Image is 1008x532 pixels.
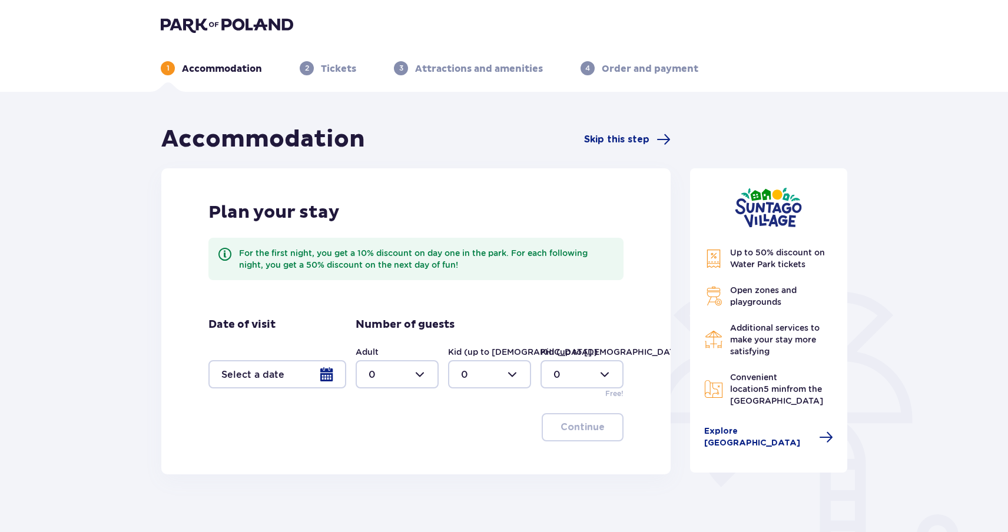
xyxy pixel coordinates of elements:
[448,346,598,358] label: Kid (up to [DEMOGRAPHIC_DATA].)
[584,132,671,147] a: Skip this step
[584,133,649,146] span: Skip this step
[415,62,543,75] p: Attractions and amenities
[321,62,356,75] p: Tickets
[239,247,614,271] div: For the first night, you get a 10% discount on day one in the park. For each following night, you...
[704,380,723,398] img: Map Icon
[605,388,624,399] p: Free!
[730,285,797,307] span: Open zones and playgrounds
[585,63,590,74] p: 4
[561,421,605,434] p: Continue
[704,249,723,268] img: Discount Icon
[305,63,309,74] p: 2
[735,187,802,228] img: Suntago Village
[356,318,455,332] p: Number of guests
[356,346,379,358] label: Adult
[730,248,825,269] span: Up to 50% discount on Water Park tickets
[730,373,823,405] span: Convenient location from the [GEOGRAPHIC_DATA]
[730,323,820,356] span: Additional services to make your stay more satisfying
[704,330,723,349] img: Restaurant Icon
[764,384,787,394] span: 5 min
[704,425,813,449] span: Explore [GEOGRAPHIC_DATA]
[704,287,723,305] img: Grill Icon
[208,318,276,332] p: Date of visit
[167,63,170,74] p: 1
[602,62,698,75] p: Order and payment
[208,201,340,224] p: Plan your stay
[161,125,365,154] h1: Accommodation
[399,63,403,74] p: 3
[542,413,624,441] button: Continue
[541,346,690,358] label: Kid (up to [DEMOGRAPHIC_DATA].)
[161,16,293,33] img: Park of Poland logo
[182,62,262,75] p: Accommodation
[704,425,834,449] a: Explore [GEOGRAPHIC_DATA]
